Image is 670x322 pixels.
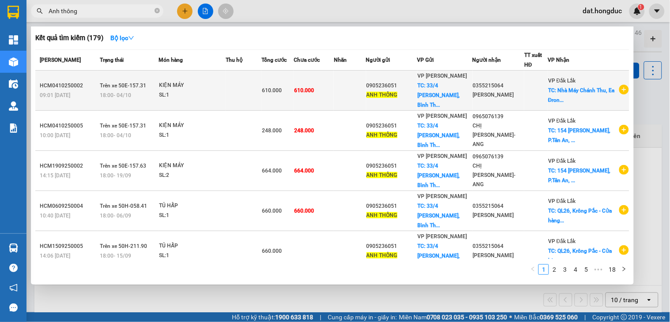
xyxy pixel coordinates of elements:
a: 4 [571,265,580,274]
span: Trên xe 50H-058.41 [100,203,147,209]
span: 14:15 [DATE] [40,172,70,179]
li: 4 [570,264,581,275]
span: 660.000 [262,208,282,214]
span: ••• [591,264,606,275]
div: TỦ HẤP [159,241,225,251]
span: ANH THÔNG [367,92,397,98]
div: KIỆN MÁY [159,121,225,131]
span: ANH THÔNG [367,212,397,218]
span: ANH THÔNG [367,132,397,138]
div: SL: 1 [159,131,225,140]
div: 0905236051 [367,202,417,211]
div: [PERSON_NAME] [473,211,524,220]
div: 0355215064 [473,81,524,90]
span: 660.000 [262,248,282,254]
span: Trên xe 50E-157.31 [100,123,146,129]
span: Trên xe 50E-157.31 [100,82,146,89]
div: CHỊ [PERSON_NAME]-ANG [473,161,524,189]
li: Next 5 Pages [591,264,606,275]
button: left [528,264,538,275]
span: message [9,303,18,312]
span: 248.000 [262,127,282,134]
span: TT xuất HĐ [524,52,542,68]
span: ANH THÔNG [367,172,397,178]
div: HCM0609250004 [40,202,97,211]
a: 1 [539,265,549,274]
span: TC: 154 [PERSON_NAME], P.Tân An, ... [548,168,610,183]
a: 2 [549,265,559,274]
span: 18:00 - 19/09 [100,172,131,179]
span: Trên xe 50E-157.63 [100,163,146,169]
img: warehouse-icon [9,101,18,111]
div: [PERSON_NAME] [473,251,524,260]
div: KIỆN MÁY [159,81,225,90]
span: close-circle [155,8,160,13]
div: SL: 1 [159,211,225,221]
span: VP Đắk Lắk [548,118,576,124]
span: TC: QL26, Krông Pắc - Cửa hàng... [548,248,612,264]
img: warehouse-icon [9,243,18,253]
span: plus-circle [619,205,629,215]
li: Previous Page [528,264,538,275]
div: KIỆN MÁY [159,161,225,171]
div: HCM0410250005 [40,121,97,131]
span: Tổng cước [261,57,287,63]
span: right [621,266,627,272]
li: 5 [581,264,591,275]
span: Món hàng [159,57,183,63]
div: 0965076139 [473,152,524,161]
span: TC: QL26, Krông Pắc - Cửa hàng... [548,208,612,224]
span: VP Đắk Lắk [548,78,576,84]
div: [PERSON_NAME] [473,90,524,100]
span: 664.000 [294,168,314,174]
div: 0355215064 [473,242,524,251]
h3: Kết quả tìm kiếm ( 179 ) [35,34,103,43]
img: warehouse-icon [9,79,18,89]
span: VP [PERSON_NAME] [418,233,467,240]
span: Người nhận [473,57,501,63]
span: 660.000 [294,208,314,214]
span: 10:40 [DATE] [40,213,70,219]
span: VP [PERSON_NAME] [418,193,467,199]
a: 18 [606,265,618,274]
div: 0905236051 [367,242,417,251]
img: dashboard-icon [9,35,18,45]
span: TC: Nhà Máy Chánh Thu, Ea Đron... [548,87,614,103]
span: 18:00 - 15/09 [100,253,131,259]
div: HCM0410250002 [40,81,97,90]
span: 610.000 [262,87,282,94]
span: 18:00 - 04/10 [100,92,131,98]
button: Bộ lọcdown [103,31,141,45]
button: right [619,264,629,275]
div: 0355215064 [473,202,524,211]
span: 10:00 [DATE] [40,132,70,139]
span: TC: 154 [PERSON_NAME], P.Tân An, ... [548,127,610,143]
span: 18:00 - 06/09 [100,213,131,219]
span: VP [PERSON_NAME] [418,73,467,79]
a: 3 [560,265,570,274]
span: question-circle [9,264,18,272]
div: 0905236051 [367,121,417,131]
span: VP [PERSON_NAME] [418,113,467,119]
div: HCM1509250005 [40,242,97,251]
span: Trên xe 50H-211.90 [100,243,147,249]
img: solution-icon [9,124,18,133]
span: TC: 33/4 [PERSON_NAME], Bình Th... [418,203,460,228]
span: Trạng thái [100,57,124,63]
div: HCM1909250002 [40,161,97,171]
span: [PERSON_NAME] [40,57,81,63]
span: plus-circle [619,165,629,175]
li: 18 [606,264,619,275]
span: ANH THÔNG [367,252,397,258]
img: logo-vxr [8,6,19,19]
span: notification [9,284,18,292]
span: TC: 33/4 [PERSON_NAME], Bình Th... [418,163,460,188]
li: 2 [549,264,560,275]
span: search [37,8,43,14]
span: Nhãn [334,57,347,63]
span: close-circle [155,7,160,15]
span: Chưa cước [294,57,320,63]
span: VP Gửi [417,57,434,63]
strong: Bộ lọc [110,34,134,41]
span: 610.000 [294,87,314,94]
